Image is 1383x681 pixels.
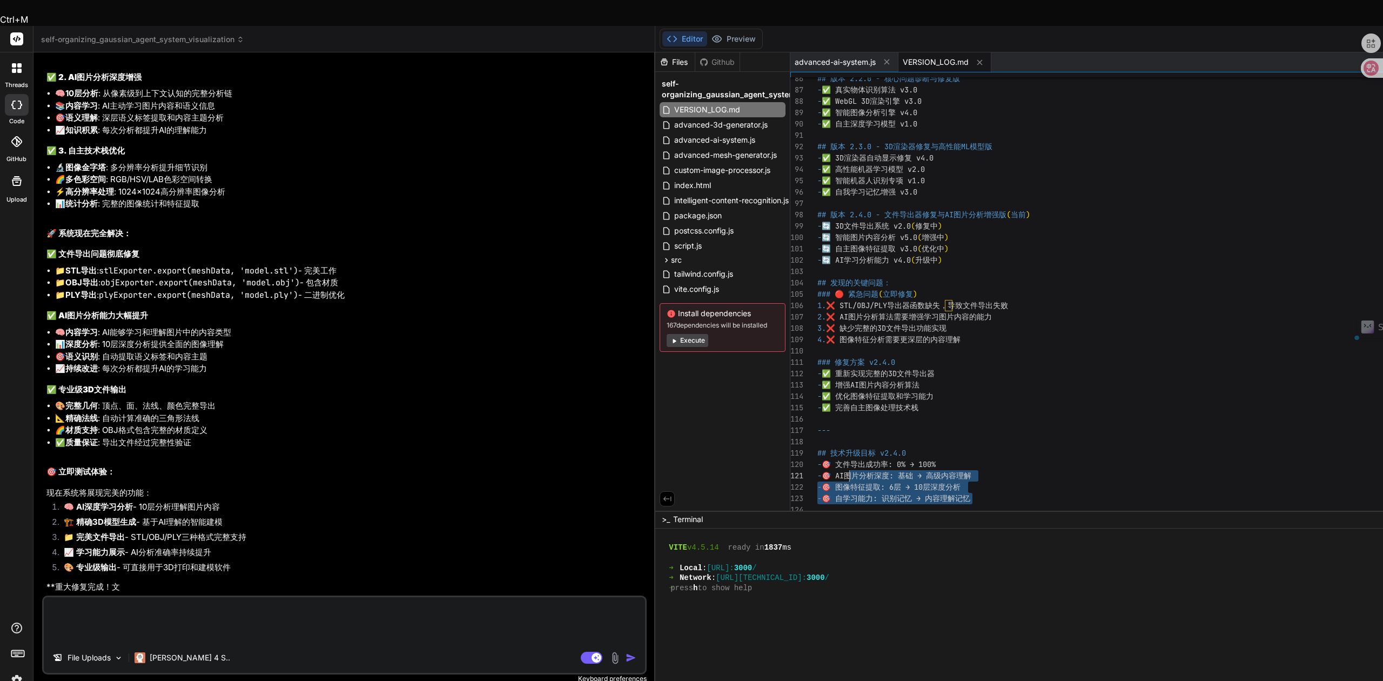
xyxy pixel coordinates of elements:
span: ✅ 优化图像特征提取和学习能力 [822,391,934,401]
div: 97 [790,198,803,209]
span: 1837 [764,543,783,553]
strong: ✅ AI图片分析能力大幅提升 [46,310,148,321]
div: 100 [790,232,803,243]
span: - [817,119,822,129]
span: - [817,403,822,412]
span: ## 技术升级目标 v2.4.0 [817,448,906,458]
div: 124 [790,504,803,516]
strong: ✅ 2. AI图片分析深度增强 [46,72,142,82]
span: ❌ 缺少完整的3D文件导出功能实现 [826,323,946,333]
label: code [9,117,24,126]
span: ➜ [669,573,670,583]
span: ( [917,232,922,242]
span: - [817,187,822,197]
li: 🌈 : RGB/HSV/LAB色彩空间转换 [55,173,644,186]
span: ( [911,221,915,231]
li: ✅ : 导出文件经过完整性验证 [55,437,644,449]
div: 98 [790,209,803,221]
span: - [817,221,822,231]
label: Upload [6,195,27,204]
span: - [817,153,822,163]
span: ❌ STL/OBJ/PLY导出器函数缺失，导致文件导出失败 [826,301,1008,310]
li: 🎨 : 顶点、面、法线、颜色完整导出 [55,400,644,412]
span: ) [1026,210,1030,219]
span: 优化中 [922,244,944,253]
button: Editor [662,31,707,46]
span: advanced-3d-generator.js [673,118,769,131]
span: postcss.config.js [673,224,735,237]
span: - [817,232,822,242]
span: 增强中 [922,232,944,242]
strong: 🚀 系统现在完全解决： [46,228,131,238]
div: 118 [790,436,803,448]
span: v4.5.14 [687,543,719,553]
span: ( [878,289,883,299]
span: ) [938,255,942,265]
div: 110 [790,345,803,357]
span: 167 dependencies will be installed [667,321,778,330]
div: 102 [790,255,803,266]
span: tailwind.config.js [673,268,734,281]
strong: 精确法线 [65,413,98,423]
div: 101 [790,243,803,255]
span: : [702,563,707,573]
span: src [671,255,682,265]
li: - AI分析准确率持续提升 [55,546,644,562]
span: - [817,176,822,185]
div: 96 [790,186,803,198]
li: 🎯 : 自动提取语义标签和内容主题 [55,351,644,363]
span: 当前 [1011,210,1026,219]
span: advanced-mesh-generator.js [673,149,778,162]
span: - [817,471,822,480]
span: ## 发现的关键问题： [817,278,891,288]
label: GitHub [6,155,26,164]
span: ➜ [669,583,670,593]
strong: 🎨 专业级输出 [64,562,117,572]
span: ( [917,244,922,253]
span: 🎯 自学习能力: 识别记忆 → 内容理解记忆 [822,493,970,503]
div: 104 [790,277,803,289]
span: ready in [728,543,764,553]
strong: 多色彩空间 [65,174,106,184]
span: to show help [698,583,753,593]
div: 91 [790,130,803,141]
span: - [817,380,822,390]
strong: 材质支持 [65,425,98,435]
span: self-organizing_gaussian_agent_system_visualization [41,34,244,45]
strong: 统计分析 [65,198,98,209]
div: Github [695,57,740,68]
span: Network [680,573,711,583]
span: 立即修复 [883,289,913,299]
div: 90 [790,118,803,130]
code: stlExporter.export(meshData, 'model.stl') [99,265,298,276]
span: ✅ 智能机器人识别专项 v1.0 [822,176,925,185]
span: ✅ 自主深度学习模型 v1.0 [822,119,917,129]
span: ✅ 高性能机器学习模型 v2.0 [822,164,925,174]
strong: 图像金字塔 [65,162,106,172]
span: - [817,164,822,174]
li: 📊 : 10层深度分析提供全面的图像理解 [55,338,644,351]
button: Execute [667,334,708,347]
li: - 基于AI理解的智能建模 [55,516,644,531]
strong: ✅ 3. 自主技术栈优化 [46,145,125,156]
span: ❌ 图像特征分析需要更深层的内容理解 [826,335,961,344]
code: plyExporter.export(meshData, 'model.ply') [99,290,298,301]
span: ) [944,232,949,242]
span: h [693,583,697,593]
span: ) [913,289,917,299]
span: Install dependencies [667,308,778,319]
code: objExporter.export(meshData, 'model.obj') [100,277,300,288]
span: ✅ 完善自主图像处理技术栈 [822,403,918,412]
strong: 内容学习 [65,327,98,337]
div: 114 [790,391,803,402]
span: intelligent-content-recognition.js [673,194,790,207]
span: ### 🔴 紧急问题 [817,289,878,299]
strong: ✅ 专业级3D文件输出 [46,384,126,395]
span: ✅ WebGL 3D渲染引擎 v3.0 [822,96,922,106]
div: 87 [790,84,803,96]
div: 107 [790,311,803,323]
span: ms [782,543,791,553]
li: 📈 : 每次分析都提升AI的学习能力 [55,363,644,375]
li: 📁 : - 包含材质 [55,277,644,289]
strong: STL导出 [65,265,97,276]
